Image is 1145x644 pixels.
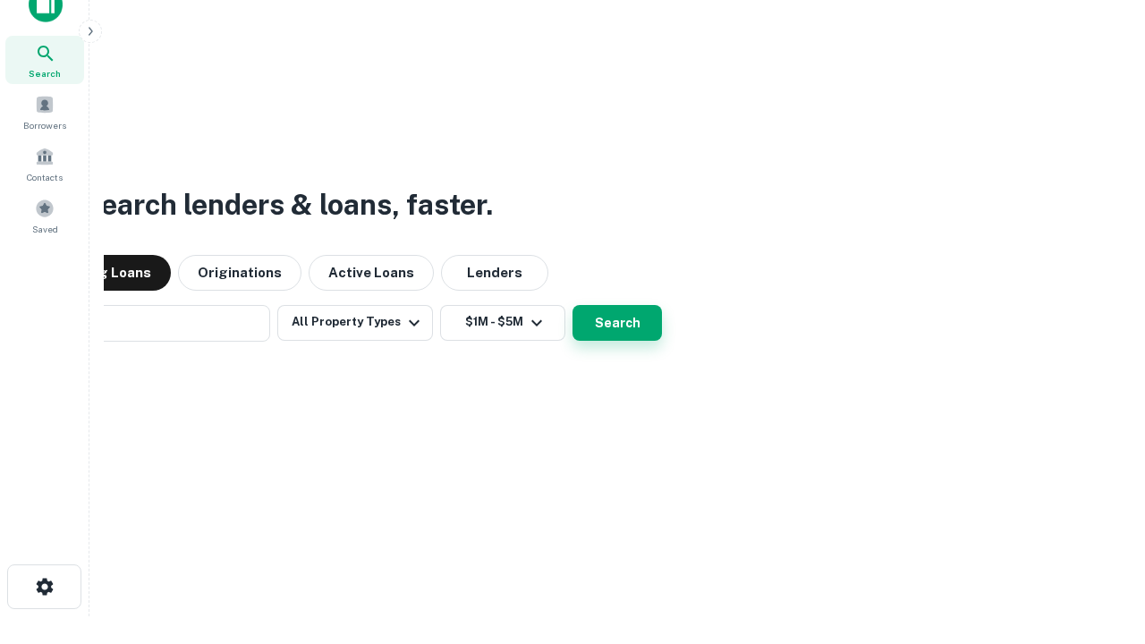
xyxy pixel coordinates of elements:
[572,305,662,341] button: Search
[277,305,433,341] button: All Property Types
[23,118,66,132] span: Borrowers
[5,88,84,136] a: Borrowers
[81,183,493,226] h3: Search lenders & loans, faster.
[309,255,434,291] button: Active Loans
[5,36,84,84] a: Search
[5,191,84,240] a: Saved
[29,66,61,80] span: Search
[27,170,63,184] span: Contacts
[5,140,84,188] a: Contacts
[1056,501,1145,587] iframe: Chat Widget
[32,222,58,236] span: Saved
[441,255,548,291] button: Lenders
[440,305,565,341] button: $1M - $5M
[178,255,301,291] button: Originations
